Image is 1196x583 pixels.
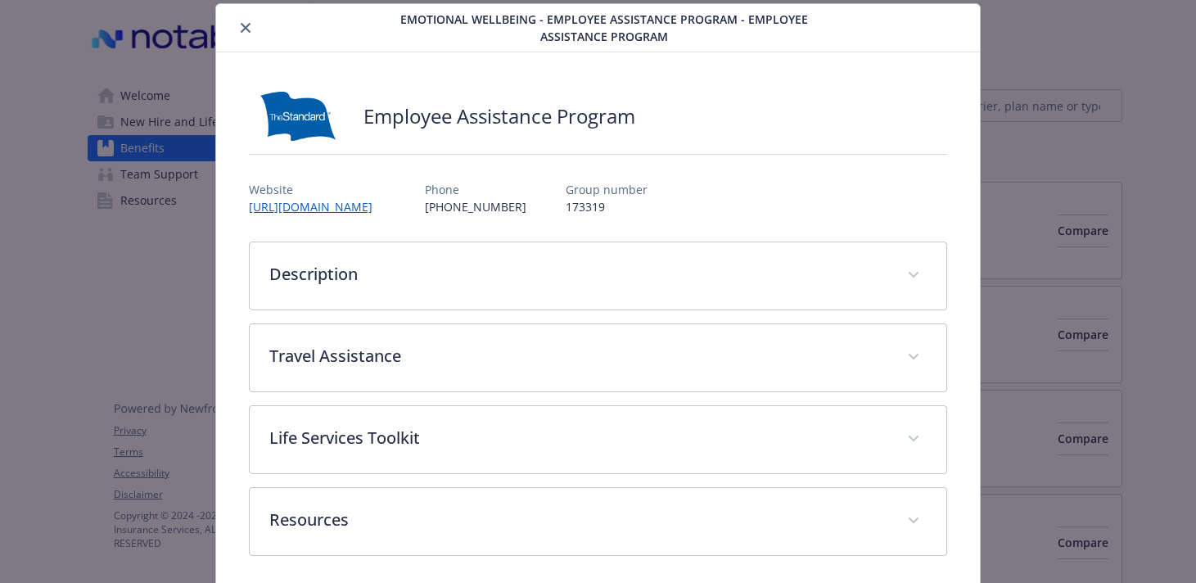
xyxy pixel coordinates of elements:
a: [URL][DOMAIN_NAME] [249,199,386,215]
p: Group number [566,181,648,198]
div: Description [250,242,946,310]
h2: Employee Assistance Program [363,102,635,130]
span: Emotional Wellbeing - Employee Assistance Program - Employee Assistance Program [379,11,829,45]
p: Phone [425,181,526,198]
p: Resources [269,508,887,532]
p: Life Services Toolkit [269,426,887,450]
p: [PHONE_NUMBER] [425,198,526,215]
div: Resources [250,488,946,555]
img: Standard Insurance Company [249,92,347,141]
div: Life Services Toolkit [250,406,946,473]
div: Travel Assistance [250,324,946,391]
p: Description [269,262,887,287]
p: Travel Assistance [269,344,887,368]
button: close [236,18,255,38]
p: Website [249,181,386,198]
p: 173319 [566,198,648,215]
